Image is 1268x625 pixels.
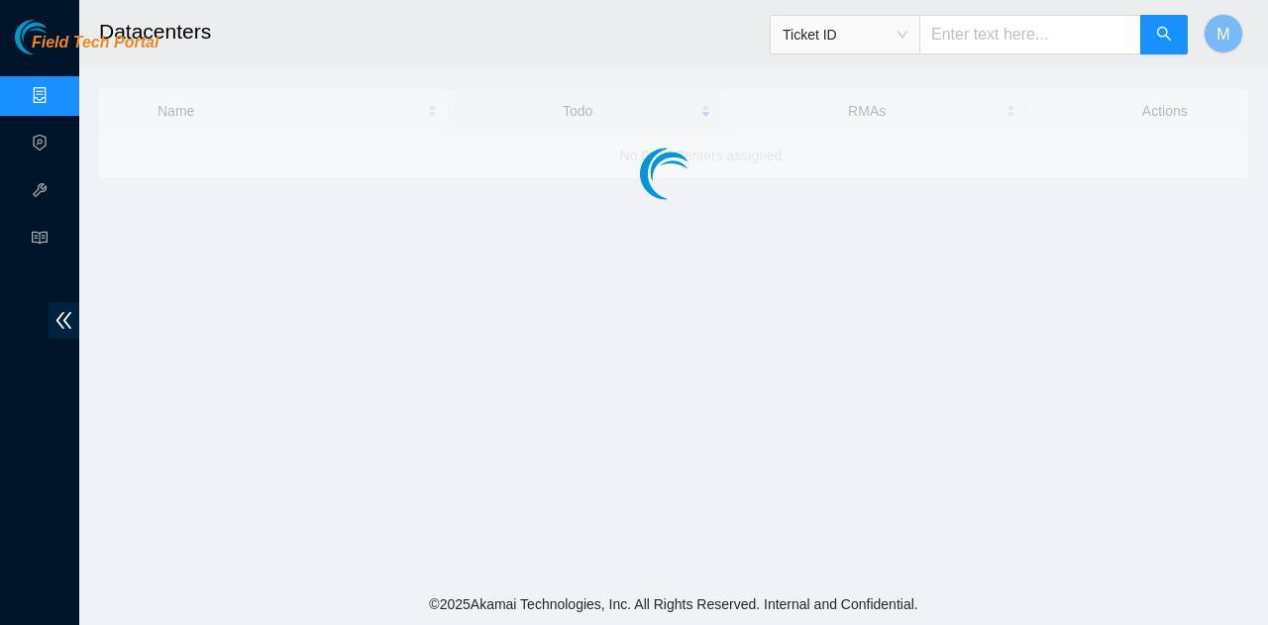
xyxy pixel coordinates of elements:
[32,34,158,52] span: Field Tech Portal
[15,20,100,54] img: Akamai Technologies
[1204,14,1243,53] button: M
[15,36,158,61] a: Akamai TechnologiesField Tech Portal
[783,20,907,50] span: Ticket ID
[32,221,48,260] span: read
[919,15,1141,54] input: Enter text here...
[1156,26,1172,45] span: search
[49,302,79,339] span: double-left
[1140,15,1188,54] button: search
[79,583,1268,625] footer: © 2025 Akamai Technologies, Inc. All Rights Reserved. Internal and Confidential.
[1216,22,1229,47] span: M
